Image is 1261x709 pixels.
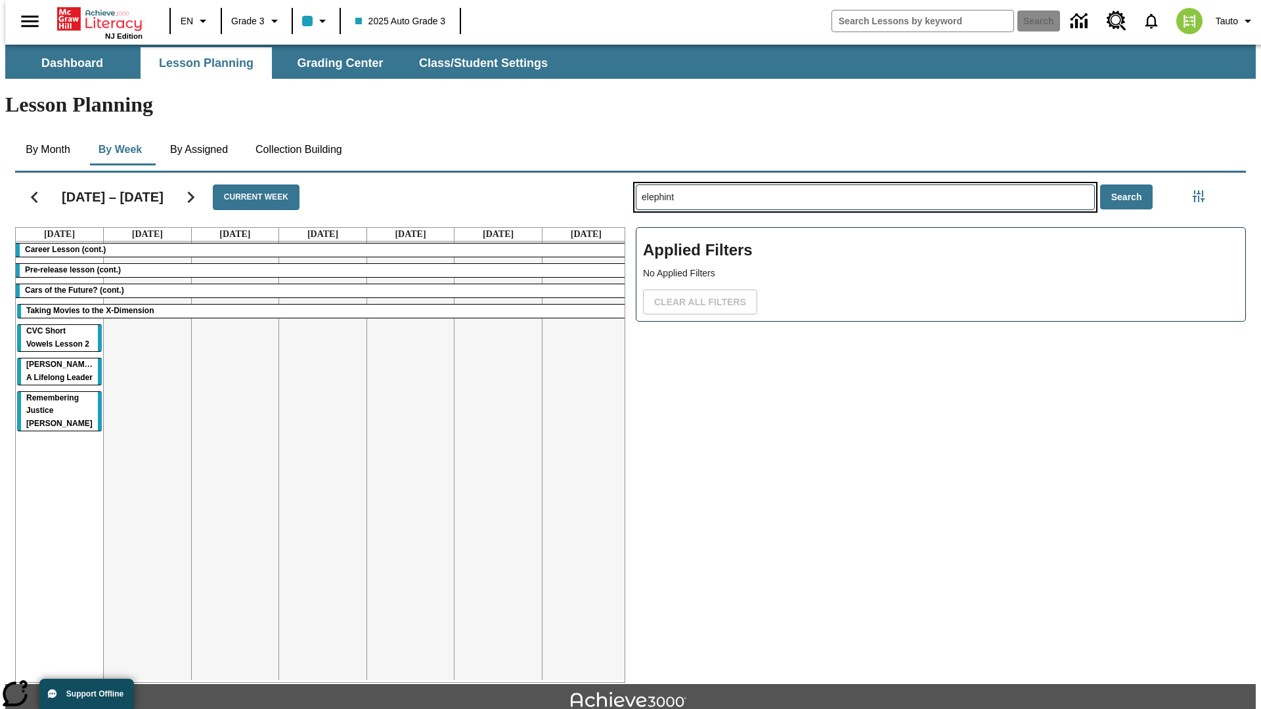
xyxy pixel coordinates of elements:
p: No Applied Filters [643,267,1239,280]
button: Next [174,181,208,214]
a: August 18, 2025 [41,228,77,241]
span: EN [181,14,193,28]
div: Home [57,5,143,40]
h2: Applied Filters [643,234,1239,267]
a: August 24, 2025 [568,228,604,241]
span: Remembering Justice O'Connor [26,393,93,429]
div: Taking Movies to the X-Dimension [17,305,629,318]
div: SubNavbar [5,47,560,79]
div: Calendar [5,167,625,683]
button: Open side menu [11,2,49,41]
div: Career Lesson (cont.) [16,244,630,257]
button: Lesson Planning [141,47,272,79]
button: Search [1100,184,1153,210]
span: NJ Edition [105,32,143,40]
span: Grade 3 [231,14,265,28]
span: Cars of the Future? (cont.) [25,286,124,295]
a: August 23, 2025 [480,228,516,241]
h2: [DATE] – [DATE] [62,189,164,205]
a: August 20, 2025 [217,228,253,241]
div: Dianne Feinstein: A Lifelong Leader [17,358,102,385]
button: Support Offline [39,679,134,709]
div: Cars of the Future? (cont.) [16,284,630,297]
button: Filters Side menu [1185,183,1212,209]
a: Home [57,6,143,32]
a: August 19, 2025 [129,228,166,241]
input: Search Lessons By Keyword [636,185,1094,209]
span: Pre-release lesson (cont.) [25,265,121,274]
div: Remembering Justice O'Connor [17,392,102,431]
button: Select a new avatar [1168,4,1210,38]
button: Profile/Settings [1210,9,1261,33]
div: Pre-release lesson (cont.) [16,264,630,277]
input: search field [832,11,1013,32]
button: By Assigned [160,134,238,165]
span: CVC Short Vowels Lesson 2 [26,326,89,349]
button: Previous [18,181,51,214]
a: Resource Center, Will open in new tab [1099,3,1134,39]
span: Support Offline [66,689,123,698]
button: Class/Student Settings [409,47,558,79]
span: Career Lesson (cont.) [25,245,106,254]
a: August 22, 2025 [392,228,428,241]
button: By Week [87,134,153,165]
button: Current Week [213,184,299,210]
button: Dashboard [7,47,138,79]
img: avatar image [1176,8,1203,34]
div: Applied Filters [636,227,1246,322]
a: Notifications [1134,4,1168,38]
button: Grading Center [275,47,406,79]
button: Language: EN, Select a language [175,9,217,33]
div: SubNavbar [5,45,1256,79]
button: Collection Building [245,134,353,165]
div: CVC Short Vowels Lesson 2 [17,325,102,351]
button: By Month [15,134,81,165]
span: Tauto [1216,14,1238,28]
span: Taking Movies to the X-Dimension [26,306,154,315]
div: Search [625,167,1246,683]
button: Grade: Grade 3, Select a grade [226,9,288,33]
span: Dianne Feinstein: A Lifelong Leader [26,360,95,382]
a: August 21, 2025 [305,228,341,241]
h1: Lesson Planning [5,93,1256,117]
span: 2025 Auto Grade 3 [355,14,446,28]
button: Class color is light blue. Change class color [297,9,336,33]
a: Data Center [1063,3,1099,39]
